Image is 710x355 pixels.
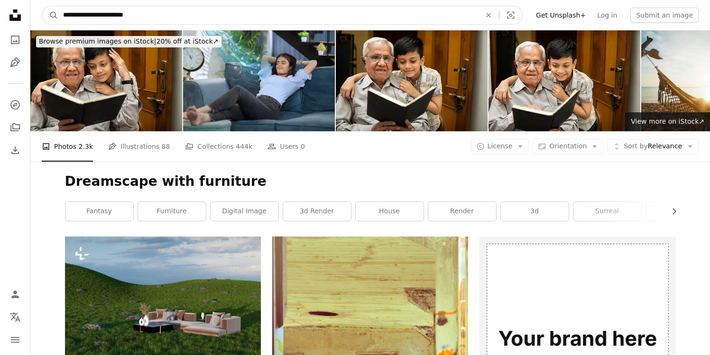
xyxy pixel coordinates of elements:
h1: Dreamscape with furniture [65,173,676,190]
a: digital image [211,202,278,221]
span: 20% off at iStock ↗ [39,37,219,45]
a: Log in [591,8,623,23]
a: Home — Unsplash [6,6,25,27]
a: 3d [501,202,569,221]
a: Log in / Sign up [6,285,25,304]
span: 0 [301,141,305,152]
a: Illustrations 88 [108,131,170,162]
a: fantasy [65,202,133,221]
span: View more on iStock ↗ [631,118,704,125]
span: 444k [236,141,252,152]
button: scroll list to the right [665,202,676,221]
button: Clear [478,6,499,24]
a: house [356,202,424,221]
a: render [428,202,496,221]
a: Download History [6,141,25,160]
img: Happy elderly Indian grandfather and little grandson reading a book together at home. [336,30,488,131]
a: Explore [6,95,25,114]
a: Collections [6,118,25,137]
button: License [471,139,529,154]
span: Relevance [624,142,682,151]
button: Visual search [499,6,522,24]
button: Sort byRelevance [607,139,699,154]
a: 3d render [283,202,351,221]
span: 88 [162,141,170,152]
a: furniture [138,202,206,221]
span: Sort by [624,142,647,150]
button: Menu [6,330,25,349]
img: Happy gen z beautiful smiling woman sitting rest sofa raising arms stretching back muscles enjoy ... [183,30,335,131]
a: Users 0 [267,131,305,162]
a: View more on iStock↗ [625,112,710,131]
button: Submit an image [630,8,699,23]
form: Find visuals sitewide [42,6,523,25]
img: Happy elderly Indian grandfather and little grandson reading a book together at home. [30,30,182,131]
button: Search Unsplash [42,6,58,24]
a: surreal [573,202,641,221]
span: Orientation [549,142,587,150]
span: Browse premium images on iStock | [39,37,156,45]
button: Orientation [533,139,603,154]
a: Photos [6,30,25,49]
img: Happy elderly Indian grandfather and little grandson reading a book together at home. [489,30,640,131]
a: a couch sitting on top of a lush green field [65,293,261,302]
span: License [488,142,513,150]
a: Illustrations [6,53,25,72]
a: Browse premium images on iStock|20% off at iStock↗ [30,30,227,53]
button: Language [6,308,25,327]
a: Get Unsplash+ [530,8,591,23]
a: Collections 444k [185,131,252,162]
